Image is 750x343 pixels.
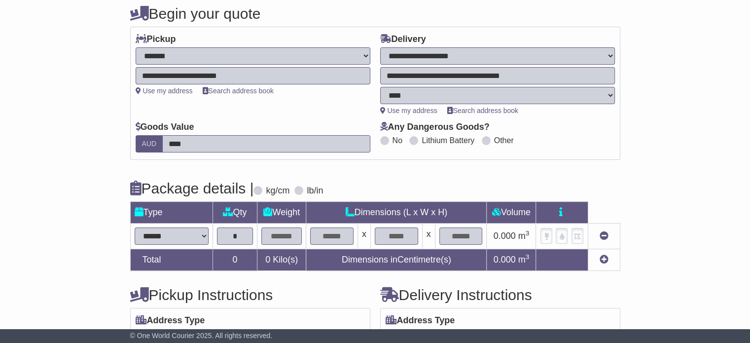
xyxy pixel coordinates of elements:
[130,180,254,196] h4: Package details |
[600,255,608,265] a: Add new item
[494,136,514,145] label: Other
[306,249,487,271] td: Dimensions in Centimetre(s)
[136,87,193,95] a: Use my address
[307,186,323,196] label: lb/in
[136,34,176,45] label: Pickup
[306,202,487,224] td: Dimensions (L x W x H)
[380,34,426,45] label: Delivery
[380,122,490,133] label: Any Dangerous Goods?
[393,136,402,145] label: No
[136,315,205,326] label: Address Type
[136,135,163,152] label: AUD
[600,231,608,241] a: Remove this item
[386,315,455,326] label: Address Type
[494,255,516,265] span: 0.000
[422,136,474,145] label: Lithium Battery
[494,231,516,241] span: 0.000
[518,255,530,265] span: m
[380,107,437,114] a: Use my address
[203,87,274,95] a: Search address book
[526,229,530,237] sup: 3
[357,224,370,249] td: x
[526,253,530,261] sup: 3
[266,186,289,196] label: kg/cm
[257,249,306,271] td: Kilo(s)
[130,287,370,303] h4: Pickup Instructions
[422,224,435,249] td: x
[130,202,213,224] td: Type
[130,332,273,340] span: © One World Courier 2025. All rights reserved.
[213,249,257,271] td: 0
[447,107,518,114] a: Search address book
[380,287,620,303] h4: Delivery Instructions
[213,202,257,224] td: Qty
[518,231,530,241] span: m
[257,202,306,224] td: Weight
[136,122,194,133] label: Goods Value
[487,202,536,224] td: Volume
[265,255,270,265] span: 0
[130,249,213,271] td: Total
[130,5,620,22] h4: Begin your quote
